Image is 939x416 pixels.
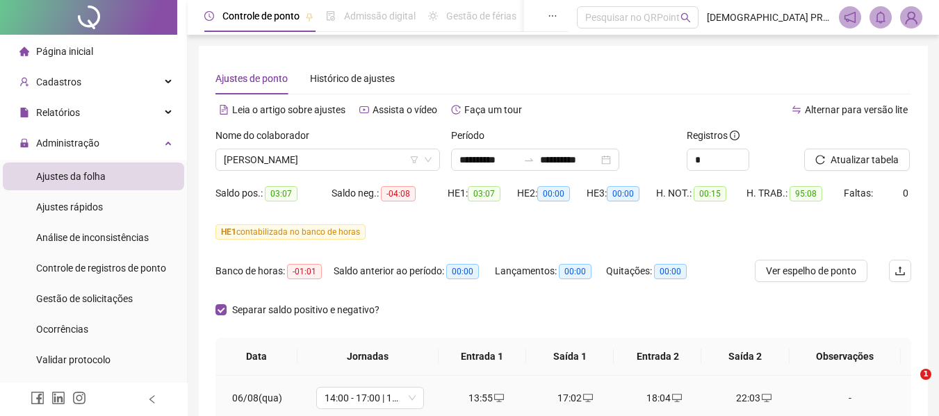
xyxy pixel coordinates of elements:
span: file-text [219,105,229,115]
span: desktop [760,393,771,403]
span: upload [895,265,906,276]
span: Histórico de ajustes [310,73,395,84]
span: bell [874,11,887,24]
span: Administração [36,138,99,149]
th: Jornadas [297,338,439,376]
span: Gestão de férias [446,10,516,22]
span: 00:00 [446,264,479,279]
span: youtube [359,105,369,115]
span: filter [410,156,418,164]
span: Registros [687,128,740,143]
label: Período [451,128,493,143]
div: 13:55 [453,390,520,406]
span: 0 [903,188,908,199]
span: desktop [493,393,504,403]
button: Atualizar tabela [804,149,910,171]
span: user-add [19,77,29,87]
span: Controle de ponto [222,10,300,22]
span: contabilizada no banco de horas [215,224,366,240]
span: Cadastros [36,76,81,88]
span: pushpin [305,13,313,21]
span: Assista o vídeo [373,104,437,115]
span: -01:01 [287,264,322,279]
div: 22:03 [720,390,787,406]
span: Gestão de solicitações [36,293,133,304]
span: ellipsis [548,11,557,21]
span: linkedin [51,391,65,405]
span: sun [428,11,438,21]
span: HE 1 [221,227,236,237]
span: history [451,105,461,115]
span: search [680,13,691,23]
img: 92426 [901,7,922,28]
span: left [147,394,157,404]
button: Ver espelho de ponto [755,260,867,282]
span: 1 [920,369,931,380]
span: 03:07 [265,186,297,201]
span: home [19,47,29,56]
span: Faltas: [844,188,875,199]
span: Ajustes de ponto [215,73,288,84]
span: down [424,156,432,164]
div: Banco de horas: [215,263,334,279]
div: 18:04 [631,390,698,406]
span: 06/08(qua) [232,392,282,403]
span: lock [19,138,29,148]
span: desktop [671,393,682,403]
span: desktop [582,393,593,403]
span: Relatórios [36,107,80,118]
span: 00:00 [654,264,687,279]
div: HE 3: [587,185,656,201]
span: Ajustes da folha [36,171,106,182]
span: Alternar para versão lite [805,104,908,115]
span: Admissão digital [344,10,416,22]
th: Entrada 2 [614,338,701,376]
span: 14:00 - 17:00 | 18:00 - 22:00 [325,388,416,408]
span: Página inicial [36,46,93,57]
span: to [523,154,534,165]
span: swap [792,105,801,115]
span: -04:08 [381,186,416,201]
div: Lançamentos: [495,263,606,279]
span: notification [844,11,856,24]
span: reload [815,155,825,165]
span: Validar protocolo [36,354,111,365]
span: Análise de inconsistências [36,232,149,243]
div: Saldo neg.: [332,185,448,201]
span: Observações [801,349,890,364]
div: HE 2: [517,185,587,201]
label: Nome do colaborador [215,128,318,143]
span: 95:08 [790,186,822,201]
span: facebook [31,391,44,405]
iframe: Intercom live chat [892,369,925,402]
div: H. NOT.: [656,185,746,201]
th: Entrada 1 [439,338,526,376]
span: 00:00 [537,186,570,201]
span: instagram [72,391,86,405]
div: Saldo pos.: [215,185,332,201]
span: Faça um tour [464,104,522,115]
span: DEMAISA FERREIRA DE MEDEIROS [224,149,432,170]
div: HE 1: [448,185,517,201]
span: Controle de registros de ponto [36,263,166,274]
span: swap-right [523,154,534,165]
span: Ajustes rápidos [36,201,103,213]
span: file-done [326,11,336,21]
th: Observações [790,338,901,376]
span: Ver espelho de ponto [766,263,856,278]
span: Leia o artigo sobre ajustes [232,104,345,115]
span: file [19,108,29,117]
span: 00:00 [559,264,591,279]
div: 17:02 [542,390,609,406]
div: H. TRAB.: [746,185,844,201]
th: Data [215,338,297,376]
span: clock-circle [204,11,214,21]
div: - [809,390,891,406]
th: Saída 2 [701,338,789,376]
span: Atualizar tabela [831,152,899,167]
div: Saldo anterior ao período: [334,263,495,279]
span: Separar saldo positivo e negativo? [227,302,385,317]
span: Ocorrências [36,324,88,335]
div: Quitações: [606,263,703,279]
span: 00:00 [607,186,639,201]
